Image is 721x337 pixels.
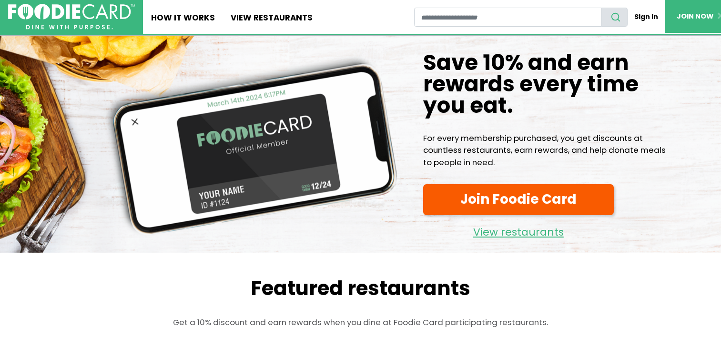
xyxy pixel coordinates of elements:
[414,8,602,27] input: restaurant search
[75,277,647,300] h2: Featured restaurants
[423,132,670,168] p: For every membership purchased, you get discounts at countless restaurants, earn rewards, and hel...
[628,8,665,26] a: Sign In
[423,219,614,241] a: View restaurants
[423,184,614,215] a: Join Foodie Card
[423,52,670,117] h1: Save 10% and earn rewards every time you eat.
[75,317,647,328] p: Get a 10% discount and earn rewards when you dine at Foodie Card participating restaurants.
[8,4,135,30] img: FoodieCard; Eat, Drink, Save, Donate
[601,8,627,27] button: search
